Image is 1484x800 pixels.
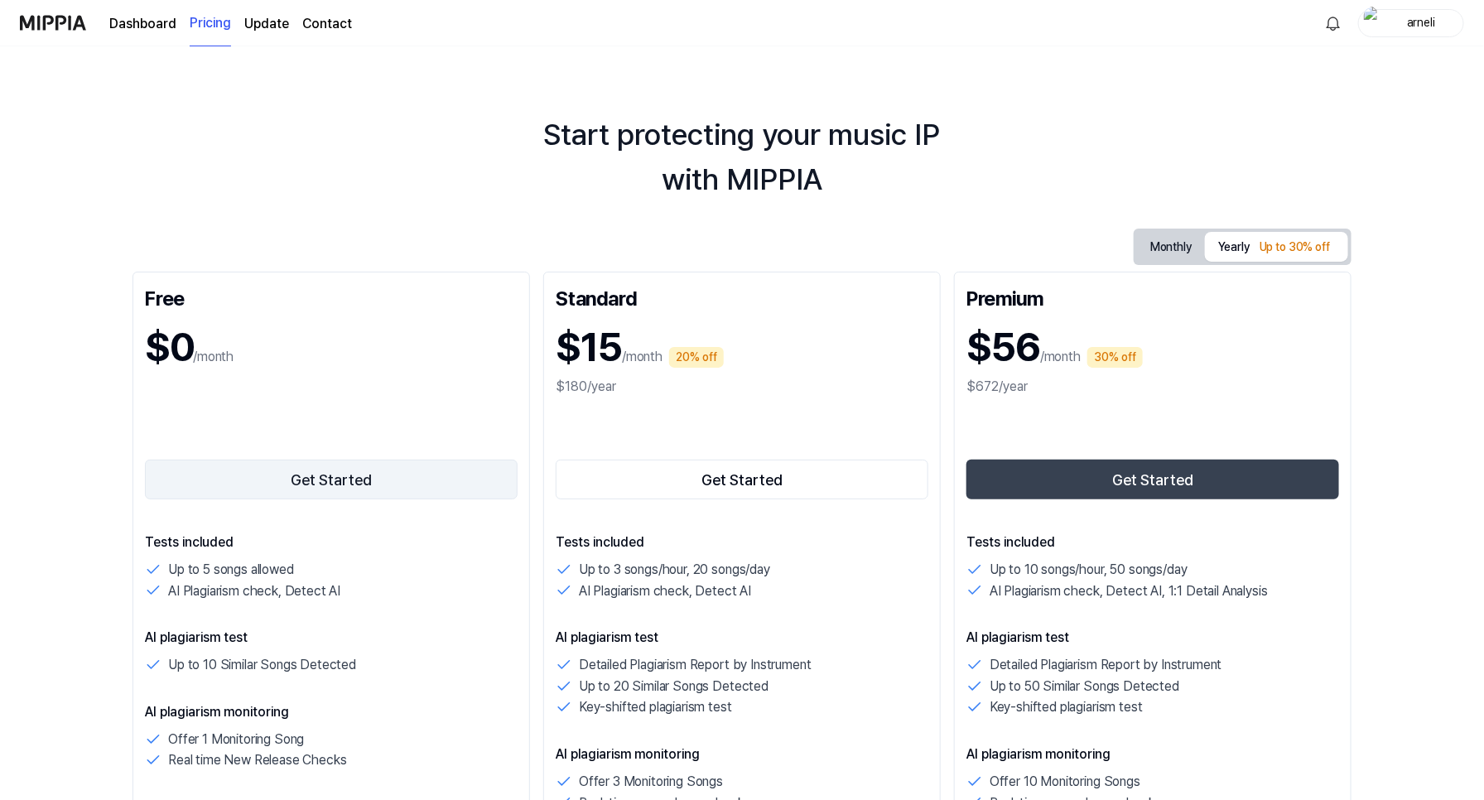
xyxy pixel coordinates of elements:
[990,654,1222,676] p: Detailed Plagiarism Report by Instrument
[302,14,352,34] a: Contact
[669,347,724,368] div: 20% off
[990,676,1179,697] p: Up to 50 Similar Songs Detected
[579,696,732,718] p: Key-shifted plagiarism test
[1137,232,1205,263] button: Monthly
[168,729,304,750] p: Offer 1 Monitoring Song
[622,347,662,367] p: /month
[990,559,1188,581] p: Up to 10 songs/hour, 50 songs/day
[556,456,928,503] a: Get Started
[1323,13,1343,33] img: 알림
[1364,7,1384,40] img: profile
[579,654,812,676] p: Detailed Plagiarism Report by Instrument
[1040,347,1081,367] p: /month
[556,628,928,648] p: AI plagiarism test
[145,284,518,311] div: Free
[145,533,518,552] p: Tests included
[1087,347,1143,368] div: 30% off
[966,456,1339,503] a: Get Started
[168,749,347,771] p: Real time New Release Checks
[244,14,289,34] a: Update
[168,581,340,602] p: AI Plagiarism check, Detect AI
[556,284,928,311] div: Standard
[579,559,770,581] p: Up to 3 songs/hour, 20 songs/day
[556,377,928,397] div: $180/year
[966,317,1040,377] h1: $56
[990,771,1140,793] p: Offer 10 Monitoring Songs
[193,347,234,367] p: /month
[145,628,518,648] p: AI plagiarism test
[145,460,518,499] button: Get Started
[990,581,1268,602] p: AI Plagiarism check, Detect AI, 1:1 Detail Analysis
[579,581,751,602] p: AI Plagiarism check, Detect AI
[556,460,928,499] button: Get Started
[145,456,518,503] a: Get Started
[145,317,193,377] h1: $0
[556,317,622,377] h1: $15
[145,702,518,722] p: AI plagiarism monitoring
[1358,9,1464,37] button: profilearneli
[990,696,1143,718] p: Key-shifted plagiarism test
[1205,232,1348,262] button: Yearly
[168,559,294,581] p: Up to 5 songs allowed
[579,771,723,793] p: Offer 3 Monitoring Songs
[579,676,768,697] p: Up to 20 Similar Songs Detected
[966,284,1339,311] div: Premium
[966,533,1339,552] p: Tests included
[966,377,1339,397] div: $672/year
[966,745,1339,764] p: AI plagiarism monitoring
[109,14,176,34] a: Dashboard
[168,654,356,676] p: Up to 10 Similar Songs Detected
[556,533,928,552] p: Tests included
[966,628,1339,648] p: AI plagiarism test
[1255,235,1335,260] div: Up to 30% off
[190,1,231,46] a: Pricing
[556,745,928,764] p: AI plagiarism monitoring
[966,460,1339,499] button: Get Started
[1389,13,1453,31] div: arneli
